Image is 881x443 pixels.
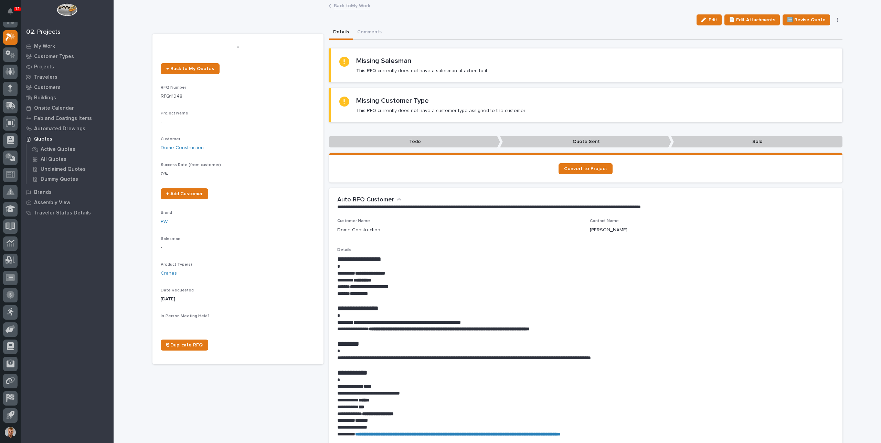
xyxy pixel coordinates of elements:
[41,166,86,173] p: Unclaimed Quotes
[590,226,627,234] p: [PERSON_NAME]
[161,93,315,100] p: RFQ11948
[34,115,92,122] p: Fab and Coatings Items
[34,95,56,101] p: Buildings
[500,136,671,147] p: Quote Sent
[161,340,208,351] a: ⎘ Duplicate RFQ
[34,54,74,60] p: Customer Types
[161,321,315,329] p: -
[21,72,114,82] a: Travelers
[161,119,315,126] p: -
[559,163,613,174] a: Convert to Project
[21,123,114,134] a: Automated Drawings
[337,219,370,223] span: Customer Name
[787,16,826,24] span: 🆕 Revise Quote
[26,154,114,164] a: All Quotes
[353,25,386,40] button: Comments
[21,41,114,51] a: My Work
[161,314,210,318] span: In-Person Meeting Held?
[724,14,780,25] button: 📄 Edit Attachments
[21,62,114,72] a: Projects
[166,66,214,71] span: ← Back to My Quotes
[21,92,114,103] a: Buildings
[783,14,830,25] button: 🆕 Revise Quote
[21,51,114,62] a: Customer Types
[34,126,85,132] p: Automated Drawings
[161,218,169,225] a: PWI
[34,43,55,49] p: My Work
[166,191,203,196] span: + Add Customer
[34,85,61,91] p: Customers
[337,196,402,204] button: Auto RFQ Customer
[34,189,52,196] p: Brands
[26,29,61,36] div: 02. Projects
[337,226,380,234] p: Dome Construction
[34,210,91,216] p: Traveler Status Details
[161,296,315,303] p: [DATE]
[161,288,194,292] span: Date Requested
[356,108,526,114] p: This RFQ currently does not have a customer type assigned to the customer
[161,263,192,267] span: Product Type(s)
[41,176,78,182] p: Dummy Quotes
[161,163,221,167] span: Success Rate (from customer)
[161,211,172,215] span: Brand
[161,137,180,141] span: Customer
[161,42,315,52] p: -
[21,208,114,218] a: Traveler Status Details
[161,170,315,178] p: 0 %
[3,425,18,440] button: users-avatar
[26,144,114,154] a: Active Quotes
[590,219,619,223] span: Contact Name
[356,68,488,74] p: This RFQ currently does not have a salesman attached to it.
[21,134,114,144] a: Quotes
[57,3,77,16] img: Workspace Logo
[9,8,18,19] div: Notifications12
[3,4,18,19] button: Notifications
[161,86,186,90] span: RFQ Number
[564,166,607,171] span: Convert to Project
[337,248,351,252] span: Details
[356,57,411,65] h2: Missing Salesman
[356,97,429,105] h2: Missing Customer Type
[161,63,220,74] a: ← Back to My Quotes
[34,200,70,206] p: Assembly View
[709,17,717,23] span: Edit
[34,136,52,142] p: Quotes
[26,164,114,174] a: Unclaimed Quotes
[697,14,722,25] button: Edit
[161,144,204,152] a: Dome Construction
[21,82,114,92] a: Customers
[15,7,20,11] p: 12
[161,270,177,277] a: Cranes
[329,136,500,147] p: Todo
[34,74,57,80] p: Travelers
[161,237,180,241] span: Salesman
[161,188,208,199] a: + Add Customer
[34,105,74,111] p: Onsite Calendar
[21,197,114,208] a: Assembly View
[671,136,842,147] p: Sold
[166,343,203,347] span: ⎘ Duplicate RFQ
[161,111,188,115] span: Project Name
[21,103,114,113] a: Onsite Calendar
[41,146,75,153] p: Active Quotes
[34,64,54,70] p: Projects
[26,174,114,184] a: Dummy Quotes
[161,244,315,251] p: -
[329,25,353,40] button: Details
[337,196,394,204] h2: Auto RFQ Customer
[21,187,114,197] a: Brands
[334,1,370,9] a: Back toMy Work
[21,113,114,123] a: Fab and Coatings Items
[41,156,66,163] p: All Quotes
[729,16,775,24] span: 📄 Edit Attachments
